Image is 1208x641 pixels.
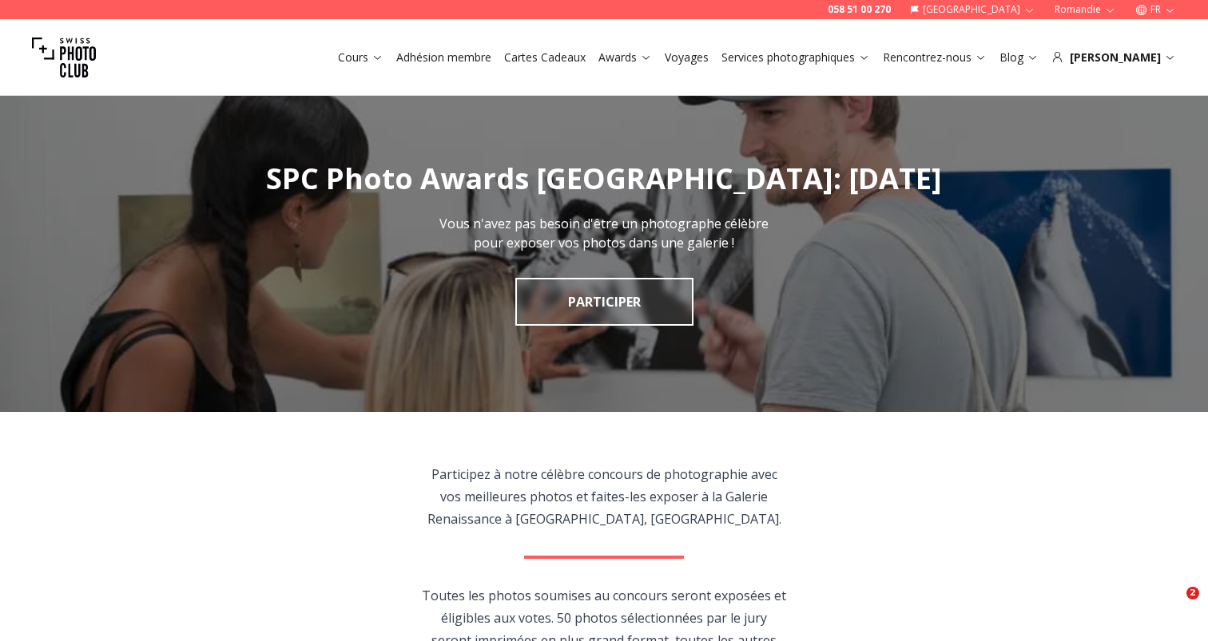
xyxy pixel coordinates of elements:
[515,278,693,326] a: PARTICIPER
[390,46,498,69] button: Adhésion membre
[721,49,870,65] a: Services photographiques
[396,49,491,65] a: Adhésion membre
[876,46,993,69] button: Rencontrez-nous
[498,46,592,69] button: Cartes Cadeaux
[1051,49,1176,65] div: [PERSON_NAME]
[598,49,652,65] a: Awards
[592,46,658,69] button: Awards
[715,46,876,69] button: Services photographiques
[1154,587,1192,625] iframe: Intercom live chat
[332,46,390,69] button: Cours
[658,46,715,69] button: Voyages
[32,26,96,89] img: Swiss photo club
[425,214,783,252] p: Vous n'avez pas besoin d'être un photographe célèbre pour exposer vos photos dans une galerie !
[504,49,586,65] a: Cartes Cadeaux
[999,49,1039,65] a: Blog
[422,463,787,530] p: Participez à notre célèbre concours de photographie avec vos meilleures photos et faites-les expo...
[338,49,383,65] a: Cours
[828,3,891,16] a: 058 51 00 270
[993,46,1045,69] button: Blog
[665,49,709,65] a: Voyages
[1186,587,1199,599] span: 2
[883,49,987,65] a: Rencontrez-nous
